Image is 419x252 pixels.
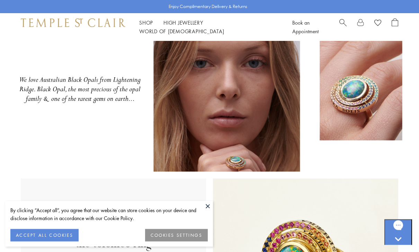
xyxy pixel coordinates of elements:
[139,18,277,36] nav: Main navigation
[10,229,79,242] button: ACCEPT ALL COOKIES
[139,19,153,26] a: ShopShop
[339,18,347,36] a: Search
[21,18,125,27] img: Temple St. Clair
[10,206,208,222] div: By clicking “Accept all”, you agree that our website can store cookies on your device and disclos...
[145,229,208,242] button: COOKIES SETTINGS
[169,3,247,10] p: Enjoy Complimentary Delivery & Returns
[384,219,412,245] iframe: Gorgias live chat messenger
[292,19,319,35] a: Book an Appointment
[392,18,398,36] a: Open Shopping Bag
[374,18,381,29] a: View Wishlist
[139,28,224,35] a: World of [DEMOGRAPHIC_DATA]World of [DEMOGRAPHIC_DATA]
[163,19,203,26] a: High JewelleryHigh Jewellery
